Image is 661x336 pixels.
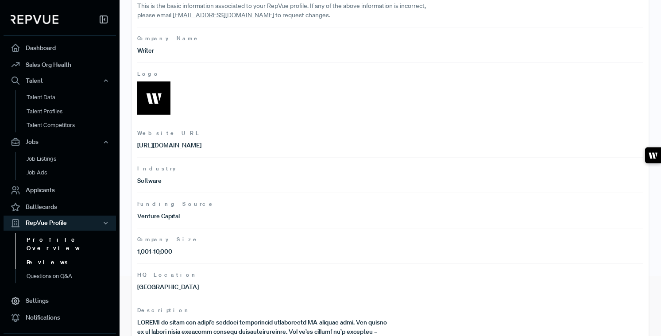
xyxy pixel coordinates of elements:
button: Talent [4,73,116,88]
p: Writer [137,46,390,55]
a: Talent Competitors [15,118,128,132]
span: Industry [137,165,643,173]
a: Talent Data [15,90,128,104]
span: Website URL [137,129,643,137]
span: HQ Location [137,271,643,279]
a: Talent Profiles [15,104,128,119]
span: Description [137,306,643,314]
a: Profile Overview [15,233,128,255]
a: Applicants [4,182,116,199]
span: Logo [137,70,643,78]
a: Notifications [4,309,116,326]
span: Company Name [137,35,643,42]
a: Job Ads [15,166,128,180]
p: [GEOGRAPHIC_DATA] [137,282,390,292]
p: 1,001-10,000 [137,247,390,256]
img: Logo [137,81,170,115]
a: Dashboard [4,39,116,56]
a: Sales Org Health [4,56,116,73]
a: Job Listings [15,152,128,166]
p: Software [137,176,390,185]
img: RepVue [11,15,58,24]
span: Company Size [137,236,643,243]
a: [EMAIL_ADDRESS][DOMAIN_NAME] [173,11,274,19]
button: RepVue Profile [4,216,116,231]
p: This is the basic information associated to your RepVue profile. If any of the above information ... [137,1,441,20]
p: [URL][DOMAIN_NAME] [137,141,390,150]
button: Jobs [4,135,116,150]
a: Settings [4,293,116,309]
span: Funding Source [137,200,643,208]
a: Reviews [15,255,128,270]
a: Questions on Q&A [15,269,128,283]
a: Battlecards [4,199,116,216]
p: Venture Capital [137,212,390,221]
